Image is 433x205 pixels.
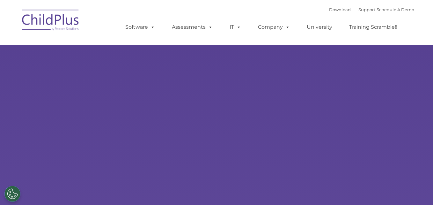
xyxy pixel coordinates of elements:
a: Schedule A Demo [377,7,414,12]
a: IT [223,21,247,34]
a: University [300,21,339,34]
a: Support [358,7,375,12]
a: Software [119,21,161,34]
button: Cookies Settings [4,186,20,202]
a: Training Scramble!! [343,21,404,34]
a: Download [329,7,351,12]
font: | [329,7,414,12]
img: ChildPlus by Procare Solutions [19,5,83,37]
a: Assessments [165,21,219,34]
a: Company [252,21,296,34]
